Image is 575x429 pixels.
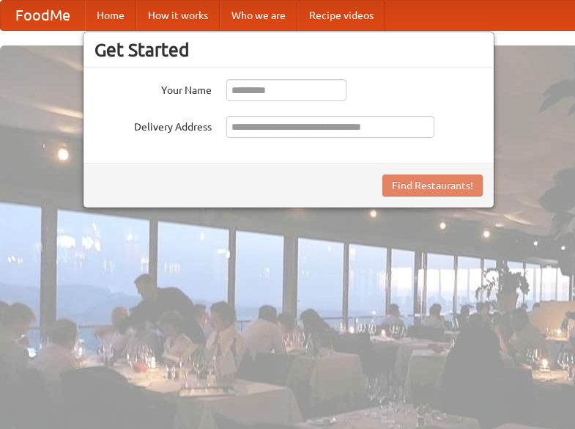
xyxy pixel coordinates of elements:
[220,1,297,30] a: Who we are
[136,1,220,30] a: How it works
[297,1,385,30] a: Recipe videos
[94,116,212,134] label: Delivery Address
[1,1,85,30] a: FoodMe
[94,39,483,61] h3: Get Started
[85,1,136,30] a: Home
[94,79,212,98] label: Your Name
[382,175,483,197] button: Find Restaurants!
